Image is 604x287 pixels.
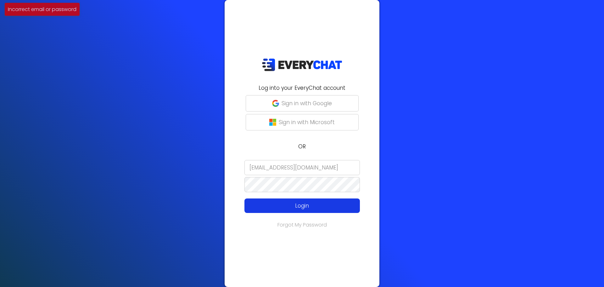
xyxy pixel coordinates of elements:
[246,95,359,112] button: Sign in with Google
[262,58,342,71] img: EveryChat_logo_dark.png
[244,160,360,175] input: Email
[272,100,279,107] img: google-g.png
[256,202,348,210] p: Login
[244,198,360,213] button: Login
[269,119,276,126] img: microsoft-logo.png
[8,5,76,13] p: Incorrect email or password
[279,118,335,126] p: Sign in with Microsoft
[246,114,359,130] button: Sign in with Microsoft
[228,84,376,92] h2: Log into your EveryChat account
[277,221,327,228] a: Forgot My Password
[282,99,332,107] p: Sign in with Google
[228,142,376,151] p: OR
